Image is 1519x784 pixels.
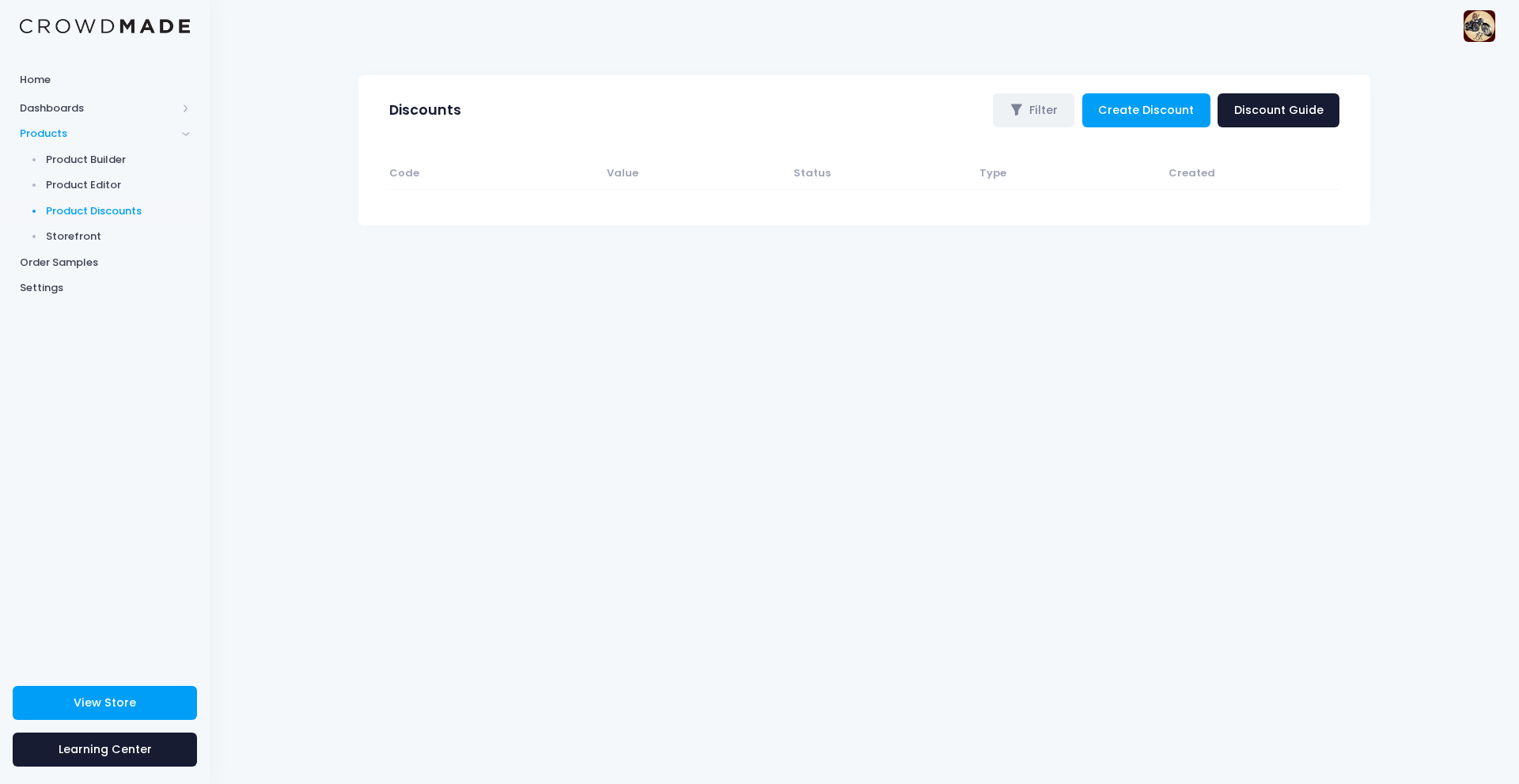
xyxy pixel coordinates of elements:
[1074,158,1310,190] th: Created
[46,152,191,168] span: Product Builder
[20,126,176,142] span: Products
[13,733,197,767] a: Learning Center
[20,72,190,88] span: Home
[993,93,1074,127] a: Filter
[20,255,190,271] span: Order Samples
[1464,10,1495,42] img: User
[712,158,912,190] th: Status
[46,203,191,219] span: Product Discounts
[59,741,152,757] span: Learning Center
[13,686,197,720] a: View Store
[20,280,190,296] span: Settings
[20,19,190,34] img: Logo
[389,102,461,119] h3: Discounts
[46,177,191,193] span: Product Editor
[1218,93,1339,127] a: Discount Guide
[74,695,136,710] span: View Store
[389,158,533,190] th: Code
[533,158,713,190] th: Value
[1082,93,1210,127] a: Create Discount
[20,100,176,116] span: Dashboards
[912,158,1074,190] th: Type
[46,229,191,244] span: Storefront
